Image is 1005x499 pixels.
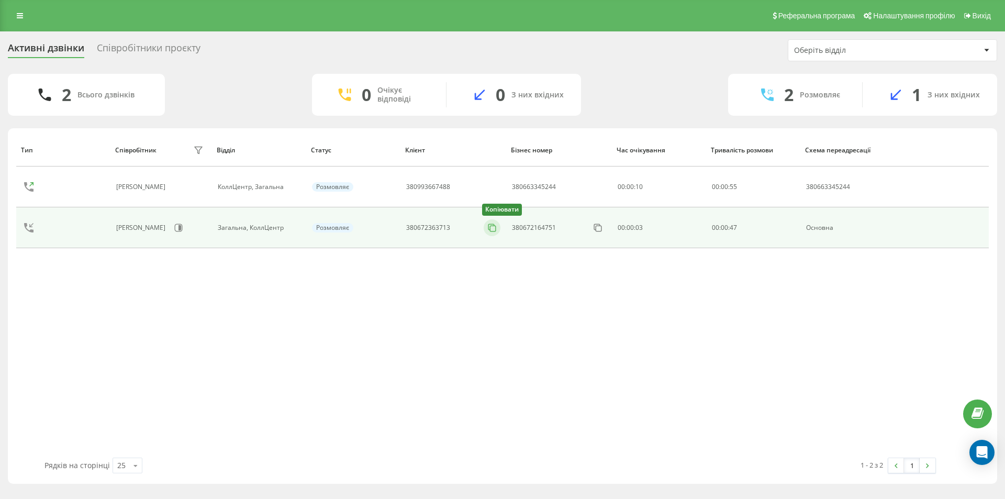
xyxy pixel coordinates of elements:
[406,183,450,191] div: 380993667488
[784,85,794,105] div: 2
[77,91,135,99] div: Всього дзвінків
[97,42,200,59] div: Співробітники проєкту
[618,183,700,191] div: 00:00:10
[928,91,980,99] div: З них вхідних
[117,460,126,471] div: 25
[218,224,300,231] div: Загальна, КоллЦентр
[778,12,855,20] span: Реферальна програма
[711,147,795,154] div: Тривалість розмови
[377,86,430,104] div: Очікує відповіді
[806,224,889,231] div: Основна
[730,182,737,191] span: 55
[512,183,556,191] div: 380663345244
[511,147,607,154] div: Бізнес номер
[115,147,157,154] div: Співробітник
[712,223,719,232] span: 00
[873,12,955,20] span: Налаштування профілю
[969,440,995,465] div: Open Intercom Messenger
[712,224,737,231] div: : :
[800,91,840,99] div: Розмовляє
[406,224,450,231] div: 380672363713
[861,460,883,470] div: 1 - 2 з 2
[973,12,991,20] span: Вихід
[405,147,501,154] div: Клієнт
[712,183,737,191] div: : :
[496,85,505,105] div: 0
[805,147,889,154] div: Схема переадресації
[8,42,84,59] div: Активні дзвінки
[730,223,737,232] span: 47
[362,85,371,105] div: 0
[116,224,168,231] div: [PERSON_NAME]
[806,183,889,191] div: 380663345244
[482,204,522,216] div: Копіювати
[44,460,110,470] span: Рядків на сторінці
[217,147,301,154] div: Відділ
[904,458,920,473] a: 1
[617,147,701,154] div: Час очікування
[721,182,728,191] span: 00
[116,183,168,191] div: [PERSON_NAME]
[312,223,353,232] div: Розмовляє
[721,223,728,232] span: 00
[712,182,719,191] span: 00
[511,91,564,99] div: З них вхідних
[912,85,921,105] div: 1
[311,147,395,154] div: Статус
[794,46,919,55] div: Оберіть відділ
[312,182,353,192] div: Розмовляє
[218,183,300,191] div: КоллЦентр, Загальна
[512,224,556,231] div: 380672164751
[618,224,700,231] div: 00:00:03
[62,85,71,105] div: 2
[21,147,105,154] div: Тип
